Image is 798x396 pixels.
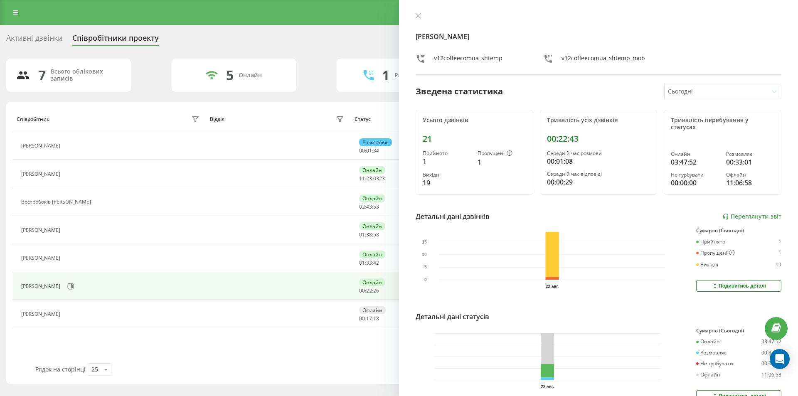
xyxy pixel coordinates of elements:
font: Тривалість перебування у статусах [671,116,749,131]
font: 34 [373,147,379,154]
font: Зведена статистика [416,86,503,97]
font: 22 [366,287,372,294]
font: 7 [38,66,46,84]
font: : [365,315,366,322]
font: 00 [359,287,365,294]
font: Онлайн [362,223,382,230]
font: Онлайн [239,71,262,79]
font: Онлайн [700,338,720,345]
font: 25 [91,365,98,373]
font: 03:47:52 [761,338,781,345]
font: Відділ [210,116,224,123]
font: 53 [373,203,379,210]
font: Статус [355,116,371,123]
font: 23 [379,175,385,182]
font: 1 [423,157,426,166]
font: [PERSON_NAME] [21,170,60,177]
font: Онлайн [362,251,382,258]
font: 42 [373,259,379,266]
font: 03:47:52 [671,157,697,167]
font: [PERSON_NAME] [21,254,60,261]
font: 1 [478,157,481,167]
font: 01 [359,231,365,238]
font: Офлайн [362,307,382,314]
font: 21 [423,133,432,144]
font: Усього дзвінків [423,116,468,124]
font: [PERSON_NAME] [21,142,60,149]
font: : [372,231,373,238]
font: Середній час розмови [547,150,602,157]
font: 00 [359,315,365,322]
font: : [372,287,373,294]
font: 18 [373,315,379,322]
font: 00:33:01 [726,157,752,167]
font: Переглянути звіт [731,212,781,220]
font: 11:06:58 [726,178,752,187]
font: Тривалість усіх дзвінків [547,116,618,124]
font: Онлайн [362,167,382,174]
font: Рядок на сторінці [35,365,86,373]
font: 00:00:00 [761,360,781,367]
font: 43 [366,203,372,210]
font: 33 [366,259,372,266]
text: 10 [422,252,427,257]
font: Офлайн [726,171,746,178]
font: 01 [366,147,372,154]
font: 00:22:43 [547,133,579,144]
font: 5 [226,66,234,84]
font: Онлайн [362,279,382,286]
font: 58 [373,231,379,238]
font: [PERSON_NAME] [21,226,60,234]
font: 1 [778,238,781,245]
font: Прийнято [423,150,448,157]
button: Подивитись деталі [696,280,781,292]
font: 02 [359,203,365,210]
text: 15 [422,240,427,244]
font: Розмовляють [394,71,435,79]
font: Пропущені [700,249,727,256]
font: [PERSON_NAME] [21,310,60,317]
font: Співробітники проекту [72,33,159,43]
text: 22 авг. [541,384,554,389]
font: Сумарно (Сьогодні) [696,227,744,234]
text: 5 [424,265,427,270]
font: [PERSON_NAME] [21,283,60,290]
font: : [372,147,373,154]
font: 11:06:58 [761,371,781,378]
font: Розмовляє [700,349,727,356]
font: 00:00:00 [671,178,697,187]
font: : [372,203,373,210]
font: Онлайн [362,195,382,202]
font: Середній час відповіді [547,170,602,177]
font: 00:33:01 [761,349,781,356]
font: Прийнято [700,238,725,245]
font: Востробоків [PERSON_NAME] [21,198,91,205]
font: Детальні дані дзвінків [416,212,490,221]
font: Сумарно (Сьогодні) [696,327,744,334]
font: Подивитись деталі [719,283,766,289]
font: : [365,203,366,210]
font: 19 [423,178,430,187]
font: v12coffeecomua_shtemp_mob [562,54,645,62]
font: Детальні дані статусів [416,312,489,321]
font: Розмовляє [362,139,389,146]
font: 1 [382,66,389,84]
font: Пропущені [478,150,505,157]
text: 22 авг. [546,284,559,289]
font: : [365,231,366,238]
font: 01 [359,259,365,266]
text: 0 [424,278,427,282]
a: Переглянути звіт [722,213,781,220]
font: 26 [373,287,379,294]
font: Не турбувати [700,360,733,367]
font: Вихідні [423,171,441,178]
font: Офлайн [700,371,720,378]
font: 00 [359,147,365,154]
font: 1 [778,249,781,256]
font: [PERSON_NAME] [416,32,469,41]
font: 38 [366,231,372,238]
font: 19 [776,261,781,268]
font: Всього облікових записів [51,67,103,82]
font: v12coffeecomua_shtemp [434,54,502,62]
font: Вихідні [700,261,718,268]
